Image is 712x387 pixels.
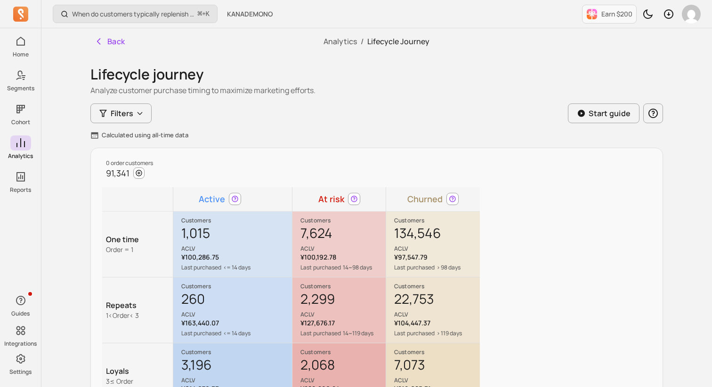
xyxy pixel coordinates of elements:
p: Guides [11,310,30,317]
button: KANADEMONO [221,6,278,23]
p: Analyze customer purchase timing to maximize marketing efforts. [90,85,663,96]
p: ¥100,286.75 [181,253,292,262]
h1: Lifecycle journey [90,66,663,83]
p: Customers [394,348,479,356]
p: 91,341 [106,167,129,180]
p: ¥163,440.07 [181,318,292,328]
button: Guides [10,291,31,319]
p: Calculated using all-time data [102,131,188,140]
div: Churned [387,193,479,205]
p: Settings [9,368,32,376]
p: ACLV [394,377,479,384]
div: 134,546 [394,224,479,253]
iframe: Intercom live chat [680,355,703,378]
button: Filters [90,103,152,123]
div: 260 [181,290,292,318]
div: Customers22,753ACLV¥104,447.37Last purchased> 119 days [387,278,479,342]
div: Customers260ACLV¥163,440.07Last purchased<= 14 days [174,278,292,342]
p: Last purchased [394,330,435,337]
p: Customers [181,283,292,290]
div: Customers2,299ACLV¥127,676.17Last purchased14~119 days [293,278,385,342]
p: One time [106,234,169,245]
button: Start guide [568,103,639,123]
p: Customers [300,348,385,356]
span: / [357,36,367,47]
div: Customers134,546ACLV¥97,547.79Last purchased> 98 days [387,212,479,276]
p: ¥97,547.79 [394,253,479,262]
p: Last purchased [300,264,341,271]
p: 1 < Order < 3 [106,311,172,320]
p: ACLV [300,245,385,253]
p: Customers [181,348,292,356]
p: Last purchased [181,264,222,271]
p: > 119 days [437,330,462,337]
p: ACLV [394,311,479,318]
p: Last purchased [181,330,222,337]
p: <= 14 days [223,330,251,337]
div: 2,068 [300,356,385,384]
p: Home [13,51,29,58]
p: ACLV [300,311,385,318]
div: Customers7,624ACLV¥100,192.78Last purchased14~98 days [293,212,385,276]
p: ¥100,192.78 [300,253,385,262]
kbd: ⌘ [197,8,202,20]
p: ¥127,676.17 [300,318,385,328]
p: Segments [7,85,34,92]
td: Active [173,187,267,211]
p: Start guide [589,108,631,119]
div: 7,073 [394,356,479,384]
p: 0 order customers [106,159,476,167]
p: 14~119 days [343,330,373,337]
kbd: K [206,10,210,18]
p: When do customers typically replenish a product? [72,9,194,19]
div: Customers1,015ACLV¥100,286.75Last purchased<= 14 days [174,212,292,276]
p: ACLV [181,377,292,384]
p: Repeats [106,300,172,311]
div: 7,624 [300,224,385,253]
div: At risk [293,193,385,205]
p: 3 ≤ Order [106,377,172,386]
p: Order = 1 [106,245,169,254]
p: Customers [300,217,385,224]
p: Customers [300,283,385,290]
p: ACLV [181,245,292,253]
p: Last purchased [300,330,341,337]
p: Customers [394,217,479,224]
a: Analytics [324,36,357,47]
button: Earn $200 [582,5,637,24]
p: Integrations [4,340,37,348]
button: Back [90,32,129,51]
span: Filters [111,108,133,119]
div: 2,299 [300,290,385,318]
p: ¥104,447.37 [394,318,479,328]
p: ACLV [181,311,292,318]
p: ACLV [394,245,479,253]
p: > 98 days [437,264,461,271]
div: 3,196 [181,356,292,384]
p: ACLV [300,377,385,384]
span: Lifecycle Journey [367,36,429,47]
span: KANADEMONO [227,9,273,19]
img: avatar [682,5,701,24]
p: <= 14 days [223,264,251,271]
p: Reports [10,186,31,194]
p: Cohort [11,118,30,126]
p: Last purchased [394,264,435,271]
p: Loyals [106,365,172,377]
div: 22,753 [394,290,479,318]
span: + [198,9,210,19]
p: Customers [394,283,479,290]
button: Toggle dark mode [639,5,657,24]
p: Earn $200 [601,9,632,19]
div: 1,015 [181,224,292,253]
p: Customers [181,217,292,224]
button: When do customers typically replenish a product?⌘+K [53,5,218,23]
p: 14~98 days [343,264,372,271]
p: Analytics [8,152,33,160]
